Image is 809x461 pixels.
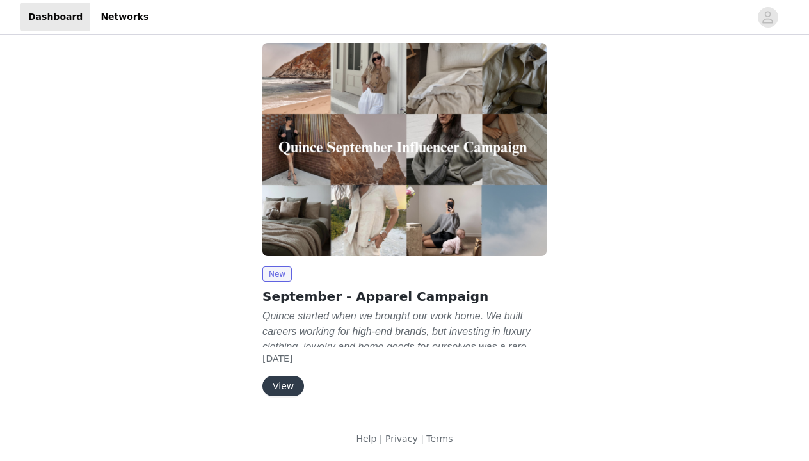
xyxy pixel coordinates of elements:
[385,433,418,444] a: Privacy
[93,3,156,31] a: Networks
[421,433,424,444] span: |
[262,43,547,256] img: Quince
[262,266,292,282] span: New
[356,433,376,444] a: Help
[262,287,547,306] h2: September - Apparel Campaign
[762,7,774,28] div: avatar
[426,433,453,444] a: Terms
[20,3,90,31] a: Dashboard
[262,311,535,398] em: Quince started when we brought our work home. We built careers working for high-end brands, but i...
[380,433,383,444] span: |
[262,353,292,364] span: [DATE]
[262,382,304,391] a: View
[262,376,304,396] button: View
